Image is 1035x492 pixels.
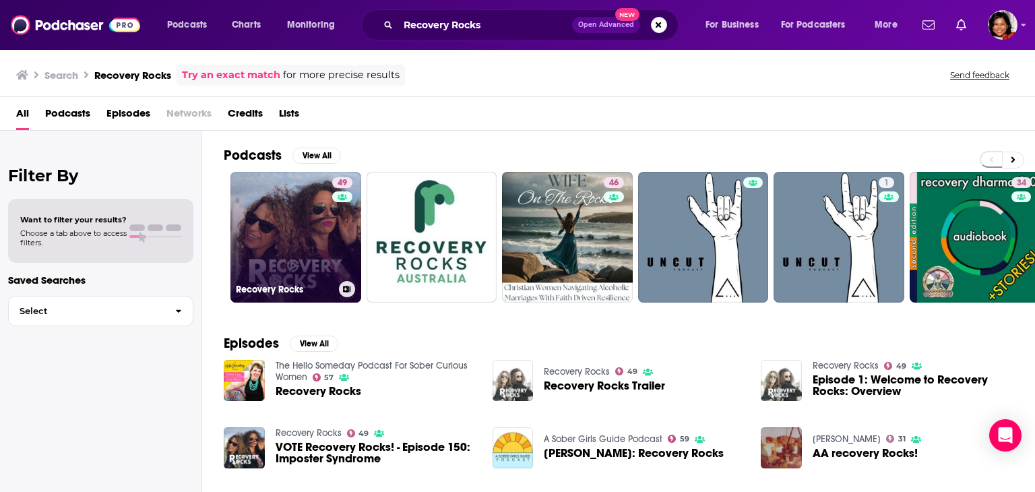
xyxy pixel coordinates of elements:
[772,14,865,36] button: open menu
[224,147,341,164] a: PodcastsView All
[493,427,534,468] img: Tawny Lara: Recovery Rocks
[230,172,361,303] a: 49Recovery Rocks
[223,14,269,36] a: Charts
[989,419,1022,452] div: Open Intercom Messenger
[813,448,918,459] a: AA recovery Rocks!
[276,427,342,439] a: Recovery Rocks
[898,436,906,442] span: 31
[283,67,400,83] span: for more precise results
[94,69,171,82] h3: Recovery Rocks
[884,177,889,190] span: 1
[332,177,352,188] a: 49
[544,433,662,445] a: A Sober Girls Guide Podcast
[813,374,1013,397] a: Episode 1: Welcome to Recovery Rocks: Overview
[627,369,637,375] span: 49
[232,16,261,34] span: Charts
[615,8,639,21] span: New
[182,67,280,83] a: Try an exact match
[224,360,265,401] img: Recovery Rocks
[11,12,140,38] img: Podchaser - Follow, Share and Rate Podcasts
[761,427,802,468] img: AA recovery Rocks!
[228,102,263,130] a: Credits
[886,435,906,443] a: 31
[696,14,776,36] button: open menu
[884,362,906,370] a: 49
[493,360,534,401] img: Recovery Rocks Trailer
[276,441,476,464] a: VOTE Recovery Rocks! - Episode 150: Imposter Syndrome
[951,13,972,36] a: Show notifications dropdown
[544,366,610,377] a: Recovery Rocks
[1017,177,1026,190] span: 34
[45,102,90,130] a: Podcasts
[988,10,1017,40] button: Show profile menu
[988,10,1017,40] span: Logged in as terelynbc
[781,16,846,34] span: For Podcasters
[374,9,691,40] div: Search podcasts, credits, & more...
[338,177,347,190] span: 49
[946,69,1013,81] button: Send feedback
[917,13,940,36] a: Show notifications dropdown
[224,335,279,352] h2: Episodes
[167,16,207,34] span: Podcasts
[106,102,150,130] a: Episodes
[166,102,212,130] span: Networks
[865,14,914,36] button: open menu
[572,17,640,33] button: Open AdvancedNew
[705,16,759,34] span: For Business
[20,228,127,247] span: Choose a tab above to access filters.
[668,435,689,443] a: 59
[774,172,904,303] a: 1
[224,427,265,468] img: VOTE Recovery Rocks! - Episode 150: Imposter Syndrome
[290,336,338,352] button: View All
[398,14,572,36] input: Search podcasts, credits, & more...
[44,69,78,82] h3: Search
[988,10,1017,40] img: User Profile
[875,16,898,34] span: More
[615,367,637,375] a: 49
[279,102,299,130] span: Lists
[8,274,193,286] p: Saved Searches
[276,386,361,397] a: Recovery Rocks
[347,429,369,437] a: 49
[20,215,127,224] span: Want to filter your results?
[604,177,624,188] a: 46
[287,16,335,34] span: Monitoring
[544,448,724,459] a: Tawny Lara: Recovery Rocks
[502,172,633,303] a: 46
[896,363,906,369] span: 49
[680,436,689,442] span: 59
[224,147,282,164] h2: Podcasts
[9,307,164,315] span: Select
[324,375,334,381] span: 57
[358,431,369,437] span: 49
[813,433,881,445] a: Fernando Montes de Oca
[224,335,338,352] a: EpisodesView All
[236,284,334,295] h3: Recovery Rocks
[313,373,334,381] a: 57
[8,296,193,326] button: Select
[278,14,352,36] button: open menu
[158,14,224,36] button: open menu
[609,177,619,190] span: 46
[544,380,665,392] span: Recovery Rocks Trailer
[1011,177,1032,188] a: 34
[292,148,341,164] button: View All
[16,102,29,130] a: All
[761,360,802,401] img: Episode 1: Welcome to Recovery Rocks: Overview
[578,22,634,28] span: Open Advanced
